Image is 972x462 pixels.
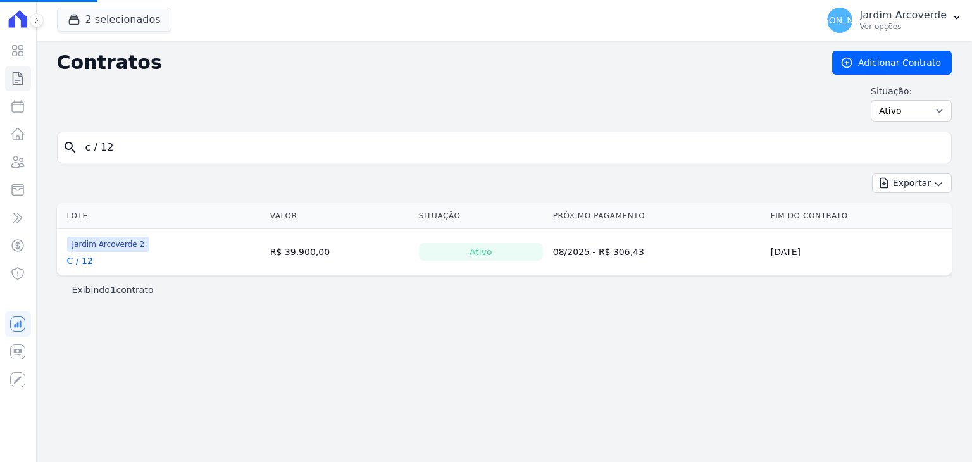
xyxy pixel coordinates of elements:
span: [PERSON_NAME] [802,16,876,25]
th: Fim do Contrato [766,203,952,229]
th: Lote [57,203,265,229]
a: 08/2025 - R$ 306,43 [553,247,644,257]
button: Exportar [872,173,952,193]
a: C / 12 [67,254,93,267]
p: Jardim Arcoverde [860,9,947,22]
i: search [63,140,78,155]
b: 1 [110,285,116,295]
p: Exibindo contrato [72,284,154,296]
span: Jardim Arcoverde 2 [67,237,150,252]
th: Próximo Pagamento [548,203,766,229]
button: [PERSON_NAME] Jardim Arcoverde Ver opções [817,3,972,38]
label: Situação: [871,85,952,97]
th: Situação [414,203,548,229]
td: R$ 39.900,00 [265,229,414,275]
div: Ativo [419,243,543,261]
p: Ver opções [860,22,947,32]
input: Buscar por nome do lote [78,135,946,160]
button: 2 selecionados [57,8,171,32]
a: Adicionar Contrato [832,51,952,75]
td: [DATE] [766,229,952,275]
h2: Contratos [57,51,812,74]
th: Valor [265,203,414,229]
